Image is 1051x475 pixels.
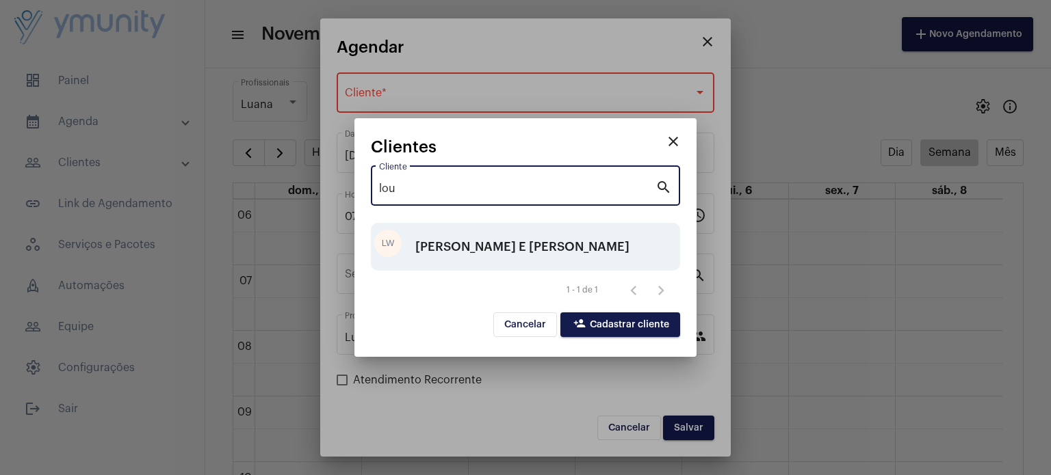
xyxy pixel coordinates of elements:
span: Cancelar [504,320,546,329]
button: Página anterior [620,276,647,303]
mat-icon: close [665,133,682,150]
button: Cancelar [493,312,557,337]
span: Clientes [371,138,437,156]
button: Próxima página [647,276,675,303]
div: LW [374,230,402,257]
div: [PERSON_NAME] E [PERSON_NAME] [415,226,630,267]
input: Pesquisar cliente [379,182,656,195]
mat-icon: search [656,178,672,195]
mat-icon: person_add [571,317,588,334]
button: Cadastrar cliente [560,312,680,337]
span: Cadastrar cliente [571,320,669,329]
div: 1 - 1 de 1 [567,286,598,295]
